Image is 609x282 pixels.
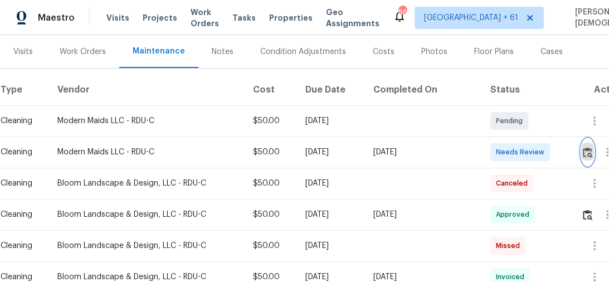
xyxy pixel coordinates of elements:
[60,46,106,57] div: Work Orders
[57,178,235,189] div: Bloom Landscape & Design, LLC - RDU-C
[581,201,594,228] button: Review Icon
[1,209,40,220] div: Cleaning
[57,240,235,251] div: Bloom Landscape & Design, LLC - RDU-C
[57,115,235,127] div: Modern Maids LLC - RDU-C
[474,46,514,57] div: Floor Plans
[305,240,355,251] div: [DATE]
[1,115,40,127] div: Cleaning
[481,74,572,105] th: Status
[269,12,313,23] span: Properties
[581,139,594,166] button: Review Icon
[244,74,296,105] th: Cost
[106,12,129,23] span: Visits
[212,46,233,57] div: Notes
[496,147,549,158] span: Needs Review
[38,12,75,23] span: Maestro
[1,240,40,251] div: Cleaning
[326,7,379,29] span: Geo Assignments
[191,7,219,29] span: Work Orders
[305,147,355,158] div: [DATE]
[305,115,355,127] div: [DATE]
[496,115,527,127] span: Pending
[13,46,33,57] div: Visits
[253,147,288,158] div: $50.00
[583,210,592,220] img: Review Icon
[305,178,355,189] div: [DATE]
[373,46,394,57] div: Costs
[373,209,472,220] div: [DATE]
[364,74,481,105] th: Completed On
[48,74,244,105] th: Vendor
[398,7,406,18] div: 862
[133,46,185,57] div: Maintenance
[260,46,346,57] div: Condition Adjustments
[143,12,177,23] span: Projects
[232,14,256,22] span: Tasks
[583,147,592,158] img: Review Icon
[57,209,235,220] div: Bloom Landscape & Design, LLC - RDU-C
[496,178,532,189] span: Canceled
[57,147,235,158] div: Modern Maids LLC - RDU-C
[421,46,447,57] div: Photos
[253,115,288,127] div: $50.00
[496,209,534,220] span: Approved
[1,178,40,189] div: Cleaning
[496,240,524,251] span: Missed
[1,147,40,158] div: Cleaning
[305,209,355,220] div: [DATE]
[373,147,472,158] div: [DATE]
[296,74,364,105] th: Due Date
[253,209,288,220] div: $50.00
[540,46,563,57] div: Cases
[253,240,288,251] div: $50.00
[253,178,288,189] div: $50.00
[424,12,518,23] span: [GEOGRAPHIC_DATA] + 61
